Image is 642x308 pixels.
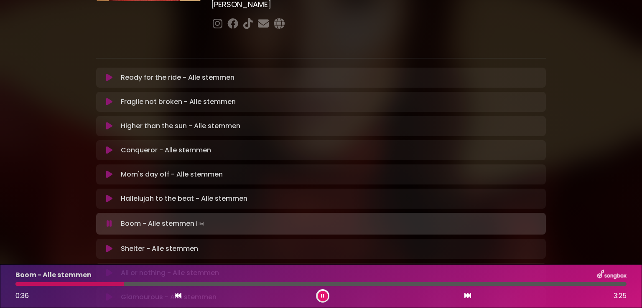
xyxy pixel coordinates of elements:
[121,97,236,107] p: Fragile not broken - Alle stemmen
[597,270,627,280] img: songbox-logo-white.png
[121,169,223,179] p: Mom's day off - Alle stemmen
[15,291,29,300] span: 0:36
[121,218,206,230] p: Boom - Alle stemmen
[121,194,247,204] p: Hallelujah to the beat - Alle stemmen
[121,145,211,155] p: Conqueror - Alle stemmen
[121,73,234,83] p: Ready for the ride - Alle stemmen
[15,270,92,280] p: Boom - Alle stemmen
[614,291,627,301] span: 3:25
[121,244,198,254] p: Shelter - Alle stemmen
[194,218,206,230] img: waveform4.gif
[121,121,240,131] p: Higher than the sun - Alle stemmen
